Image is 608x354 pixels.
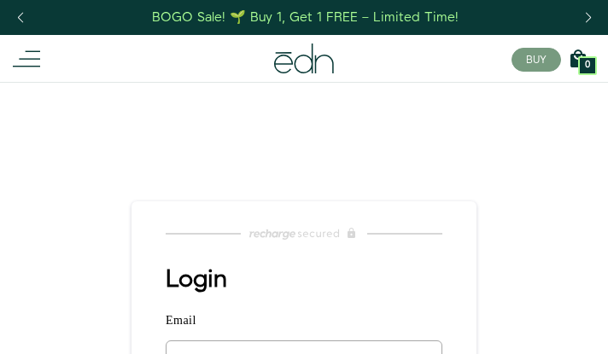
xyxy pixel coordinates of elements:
[132,222,476,246] a: Recharge Subscriptions website
[512,48,561,72] button: BUY
[585,61,590,70] span: 0
[151,4,461,31] a: BOGO Sale! 🌱 Buy 1, Get 1 FREE – Limited Time!
[166,266,476,293] h1: Login
[152,9,459,26] div: BOGO Sale! 🌱 Buy 1, Get 1 FREE – Limited Time!
[166,314,442,334] label: Email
